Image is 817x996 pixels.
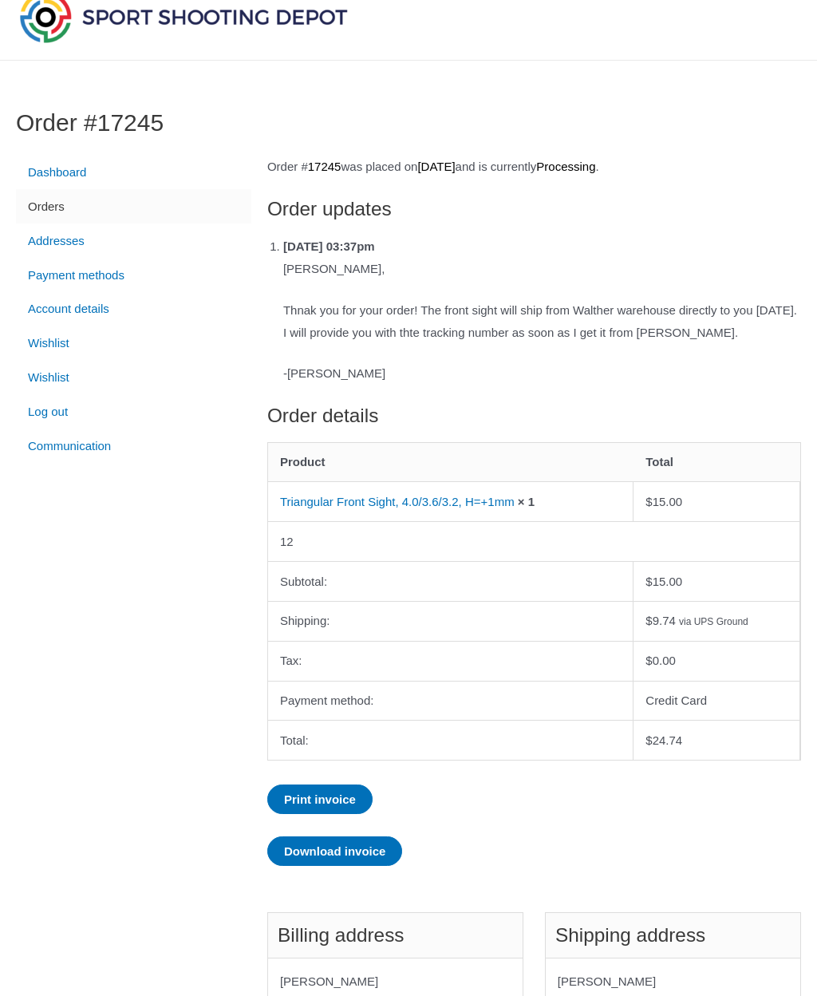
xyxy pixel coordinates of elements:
p: 12 [280,531,787,553]
h1: Order #17245 [16,109,801,137]
a: Account details [16,292,251,326]
a: Communication [16,429,251,463]
mark: 17245 [308,160,341,173]
strong: × 1 [518,495,535,508]
h2: Order details [267,403,801,429]
span: $ [645,575,652,588]
th: Total: [268,720,633,760]
a: Wishlist [16,326,251,361]
h2: Order updates [267,196,801,222]
a: Print invoice [267,785,373,814]
a: Payment methods [16,258,251,292]
p: [DATE] 03:37pm [283,235,801,258]
a: Addresses [16,223,251,258]
td: Credit Card [633,681,800,721]
mark: Processing [536,160,595,173]
a: Log out [16,394,251,429]
p: Thnak you for your order! The front sight will ship from Walther warehouse directly to you [DATE]... [283,299,801,344]
a: Wishlist [16,361,251,395]
span: 0.00 [645,654,676,667]
p: -[PERSON_NAME] [283,362,801,385]
h2: Shipping address [545,912,801,958]
a: Orders [16,189,251,223]
th: Product [268,443,633,482]
mark: [DATE] [417,160,455,173]
th: Payment method: [268,681,633,721]
span: $ [645,495,652,508]
th: Tax: [268,641,633,681]
a: Download invoice [267,836,403,866]
span: $ [645,614,652,627]
span: $ [645,654,652,667]
bdi: 15.00 [645,495,682,508]
th: Total [633,443,800,482]
a: Triangular Front Sight, 4.0/3.6/3.2, H=+1mm [280,495,515,508]
small: via UPS Ground [679,616,748,627]
span: 9.74 [645,614,676,627]
span: 24.74 [645,733,682,747]
p: Order # was placed on and is currently . [267,156,801,178]
th: Subtotal: [268,561,633,601]
h2: Billing address [267,912,523,958]
nav: Account pages [16,156,251,464]
p: [PERSON_NAME], [283,258,801,280]
a: Dashboard [16,156,251,190]
th: Shipping: [268,601,633,641]
span: 15.00 [645,575,682,588]
span: $ [645,733,652,747]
